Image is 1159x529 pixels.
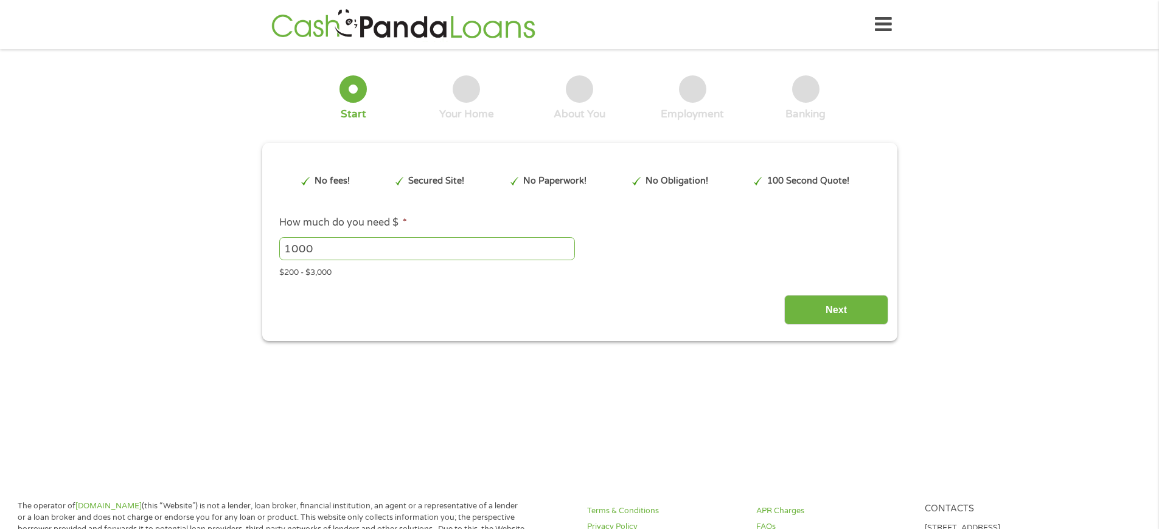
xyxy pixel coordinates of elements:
p: 100 Second Quote! [767,175,849,188]
p: No Paperwork! [523,175,586,188]
a: APR Charges [756,505,911,517]
h4: Contacts [925,503,1079,515]
div: Employment [661,108,724,121]
img: GetLoanNow Logo [268,7,539,42]
div: Start [341,108,366,121]
input: Next [784,295,888,325]
label: How much do you need $ [279,216,407,229]
p: Secured Site! [408,175,464,188]
p: No Obligation! [646,175,708,188]
div: Your Home [439,108,494,121]
p: No fees! [315,175,350,188]
a: Terms & Conditions [587,505,742,517]
div: $200 - $3,000 [279,263,879,279]
a: [DOMAIN_NAME] [75,501,142,511]
div: Banking [785,108,826,121]
div: About You [554,108,605,121]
